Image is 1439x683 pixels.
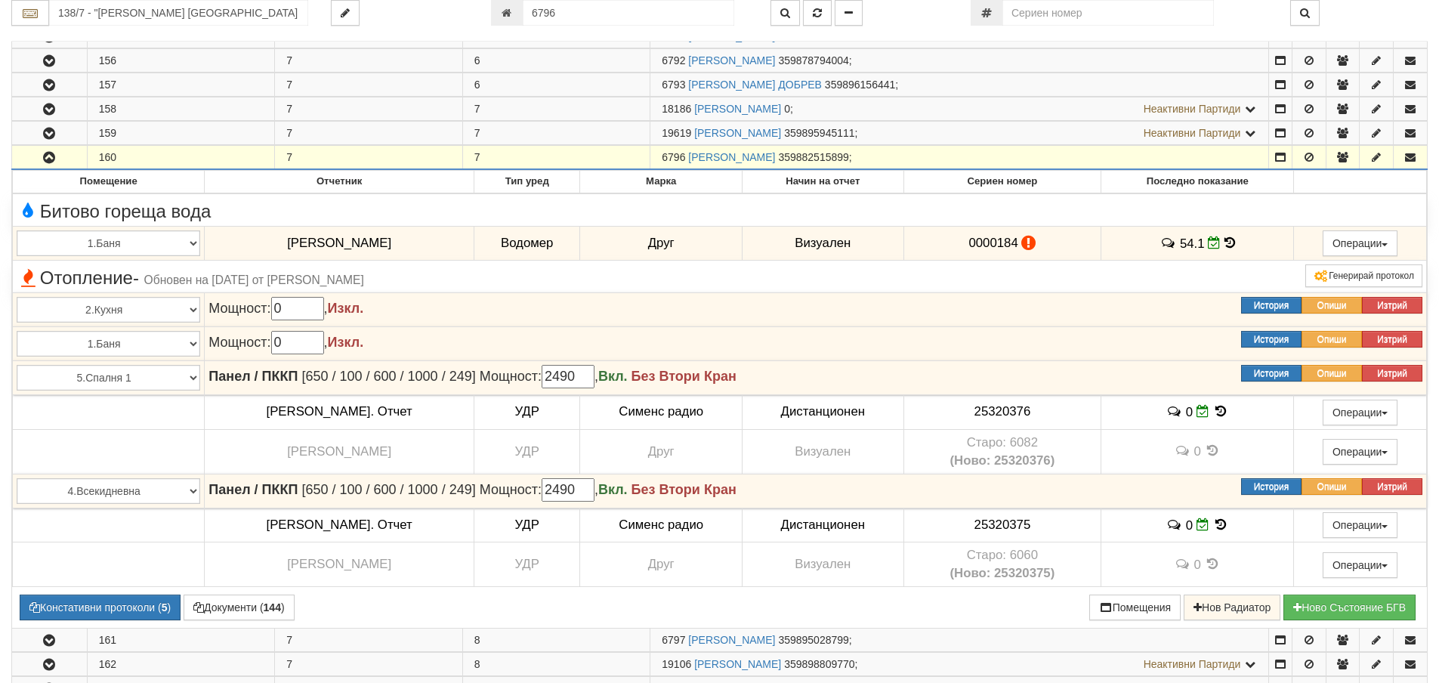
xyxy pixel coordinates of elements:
span: 8 [474,634,480,646]
td: Друг [580,429,742,474]
span: 359882515899 [778,151,848,163]
th: Тип уред [474,171,580,193]
td: УДР [474,542,580,587]
button: Изтрий [1362,365,1422,382]
span: 0 [1194,558,1201,572]
a: [PERSON_NAME] [688,151,775,163]
span: 54.1 [1180,236,1205,250]
span: - [133,267,139,288]
td: 160 [87,146,275,170]
td: 7 [275,97,463,121]
td: 156 [87,49,275,73]
span: 359895028799 [778,634,848,646]
td: ; [650,49,1269,73]
span: 6 [474,54,480,66]
span: [650 / 100 / 600 / 1000 / 249] [301,482,475,497]
span: 0 [1186,518,1193,532]
span: 8 [474,658,480,670]
a: [PERSON_NAME] [688,54,775,66]
td: 158 [87,97,275,121]
span: 25320376 [974,404,1031,419]
span: Отопление [17,268,364,288]
th: Сериен номер [903,171,1101,193]
td: Визуален [742,429,903,474]
span: Неактивни Партиди [1144,127,1241,139]
button: Операции [1323,512,1398,538]
button: Опиши [1302,331,1362,348]
b: Изкл. [328,301,364,316]
button: История [1241,331,1302,348]
strong: Без Втори Кран [631,482,736,497]
i: Редакция Отчет към 31/08/2025 [1208,236,1221,249]
span: 359898809770 [784,658,854,670]
span: [PERSON_NAME]. Отчет [267,518,412,532]
button: История [1241,297,1302,314]
b: 5 [162,601,168,613]
td: УДР [474,394,580,429]
span: 7 [474,103,480,115]
b: (Ново: 25320375) [950,566,1055,580]
button: Опиши [1302,297,1362,314]
button: Новo Състояние БГВ [1283,595,1416,620]
span: Партида № [662,127,691,139]
span: История на показанията [1224,236,1235,250]
button: Нов Радиатор [1184,595,1280,620]
span: Неактивни Партиди [1144,103,1241,115]
span: Партида № [662,54,685,66]
td: 7 [275,122,463,145]
button: Операции [1323,230,1398,256]
td: Друг [580,542,742,587]
td: 7 [275,146,463,170]
td: ; [650,629,1269,652]
span: [PERSON_NAME] [287,557,391,571]
span: История на показанията [1212,404,1229,419]
a: [PERSON_NAME] [694,658,781,670]
span: Партида № [662,151,685,163]
span: История на показанията [1205,557,1221,571]
button: Опиши [1302,365,1362,382]
span: 25320375 [974,518,1031,532]
span: История на забележките [1166,404,1186,419]
span: 0 [1194,444,1201,459]
span: Битово гореща вода [17,202,211,221]
td: ; [650,122,1269,145]
span: 359878794004 [778,54,848,66]
span: История на забележките [1174,557,1194,571]
td: 7 [275,73,463,97]
td: Водомер [474,226,580,261]
span: Партида № [662,79,685,91]
span: 0 [1186,404,1193,419]
td: Визуален [742,542,903,587]
td: 159 [87,122,275,145]
span: История на забележките [1174,443,1194,458]
span: Партида № [662,658,691,670]
span: 6 [474,79,480,91]
span: Мощност: , [208,301,363,316]
strong: Панел / ПККП [208,369,298,384]
th: Отчетник [205,171,474,193]
span: Неактивни Партиди [1144,658,1241,670]
td: Устройство със сериен номер 6060 беше подменено от устройство със сериен номер 25320375 [903,542,1101,587]
span: [PERSON_NAME]. Отчет [267,404,412,419]
span: [PERSON_NAME] [287,444,391,459]
button: Констативни протоколи (5) [20,595,181,620]
button: История [1241,365,1302,382]
th: Начин на отчет [742,171,903,193]
button: Генерирай протокол [1305,264,1422,287]
a: [PERSON_NAME] [694,103,781,115]
b: 144 [264,601,281,613]
b: Вкл. [598,369,628,384]
td: ; [650,146,1269,170]
span: История на показанията [1205,443,1221,458]
a: [PERSON_NAME] [694,127,781,139]
td: Сименс радио [580,508,742,542]
span: История на забележките [1166,518,1186,532]
a: [PERSON_NAME] ДОБРЕВ [688,79,822,91]
button: Опиши [1302,478,1362,495]
td: ; [650,97,1269,121]
td: Друг [580,226,742,261]
span: 0000184 [968,236,1017,250]
span: [650 / 100 / 600 / 1000 / 249] [301,369,475,384]
button: Помещения [1089,595,1181,620]
span: Мощност: , [480,482,631,497]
